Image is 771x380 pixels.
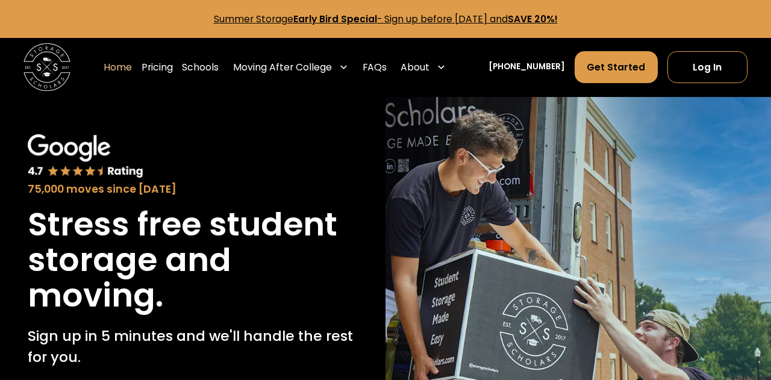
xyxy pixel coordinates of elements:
img: Storage Scholars main logo [23,43,70,90]
div: 75,000 moves since [DATE] [28,181,358,197]
img: Google 4.7 star rating [28,134,143,178]
div: Moving After College [228,51,353,84]
div: About [396,51,451,84]
div: About [401,60,429,75]
a: Get Started [575,51,658,83]
div: Moving After College [233,60,332,75]
a: Summer StorageEarly Bird Special- Sign up before [DATE] andSAVE 20%! [214,13,558,25]
a: Schools [182,51,219,84]
h1: Stress free student storage and moving. [28,207,358,314]
strong: SAVE 20%! [508,13,558,25]
a: [PHONE_NUMBER] [489,61,565,73]
a: Log In [667,51,748,83]
p: Sign up in 5 minutes and we'll handle the rest for you. [28,325,358,368]
strong: Early Bird Special [293,13,377,25]
a: FAQs [363,51,387,84]
a: Home [104,51,132,84]
a: Pricing [142,51,173,84]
